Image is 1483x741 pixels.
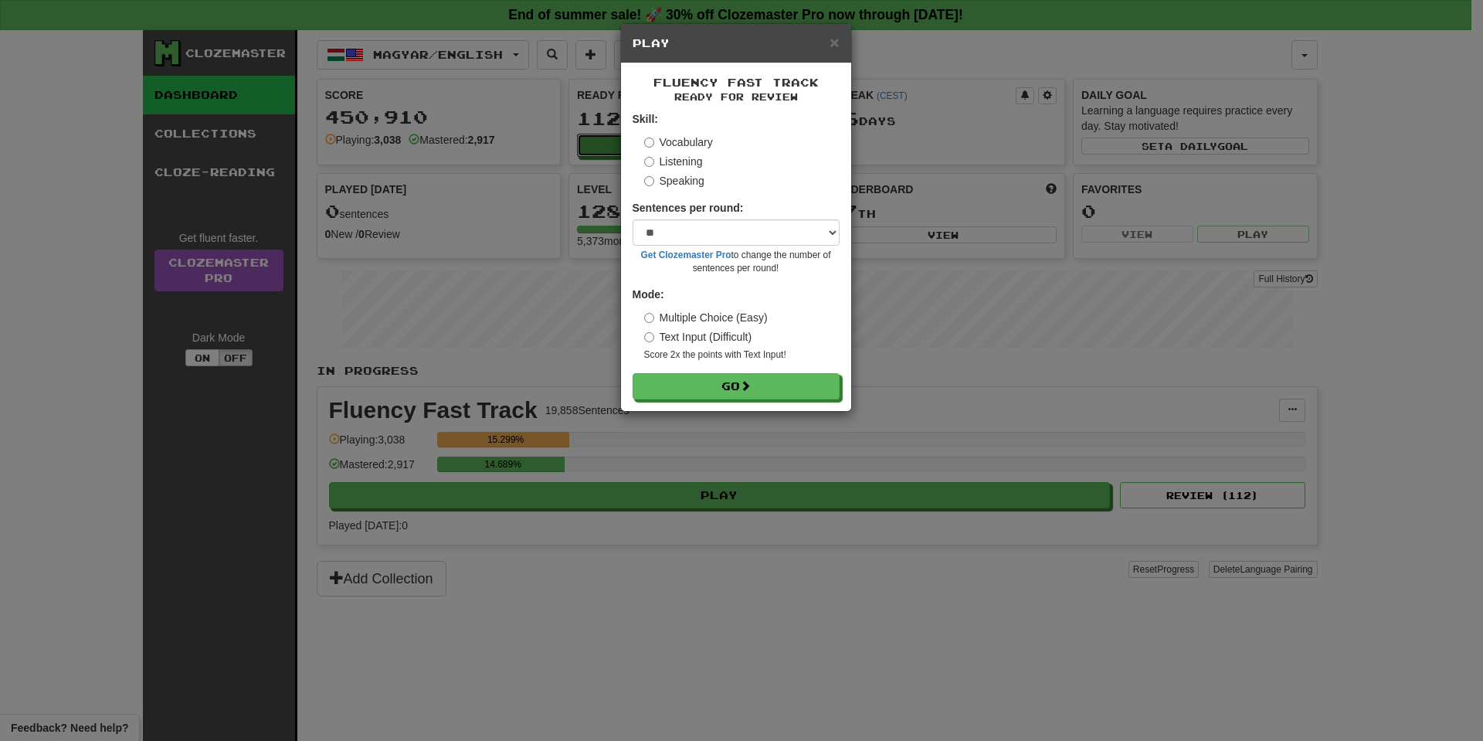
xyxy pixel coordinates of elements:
input: Listening [644,157,654,167]
label: Text Input (Difficult) [644,329,752,345]
label: Speaking [644,173,704,189]
strong: Mode: [633,288,664,301]
input: Vocabulary [644,138,654,148]
small: to change the number of sentences per round! [633,249,840,275]
label: Listening [644,154,703,169]
h5: Play [633,36,840,51]
label: Vocabulary [644,134,713,150]
button: Close [830,34,839,50]
span: × [830,33,839,51]
small: Ready for Review [633,90,840,104]
input: Text Input (Difficult) [644,332,654,342]
label: Multiple Choice (Easy) [644,310,768,325]
small: Score 2x the points with Text Input ! [644,348,840,362]
input: Speaking [644,176,654,186]
strong: Skill: [633,113,658,125]
label: Sentences per round: [633,200,744,216]
input: Multiple Choice (Easy) [644,313,654,323]
button: Go [633,373,840,399]
span: Fluency Fast Track [653,76,819,89]
a: Get Clozemaster Pro [641,250,731,260]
